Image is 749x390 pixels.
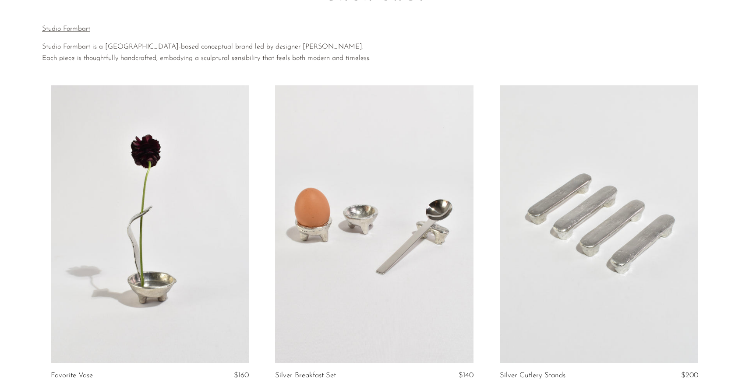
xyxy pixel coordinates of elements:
p: Studio Formbart is a [GEOGRAPHIC_DATA]-based conceptual brand led by designer [PERSON_NAME]. Each... [42,42,379,64]
a: Favorite Vase [51,372,93,379]
p: Studio Formbart [42,24,379,35]
a: Silver Breakfast Set [275,372,336,379]
a: Silver Cutlery Stands [500,372,565,379]
span: $200 [681,372,698,379]
span: $140 [459,372,473,379]
span: $160 [234,372,249,379]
